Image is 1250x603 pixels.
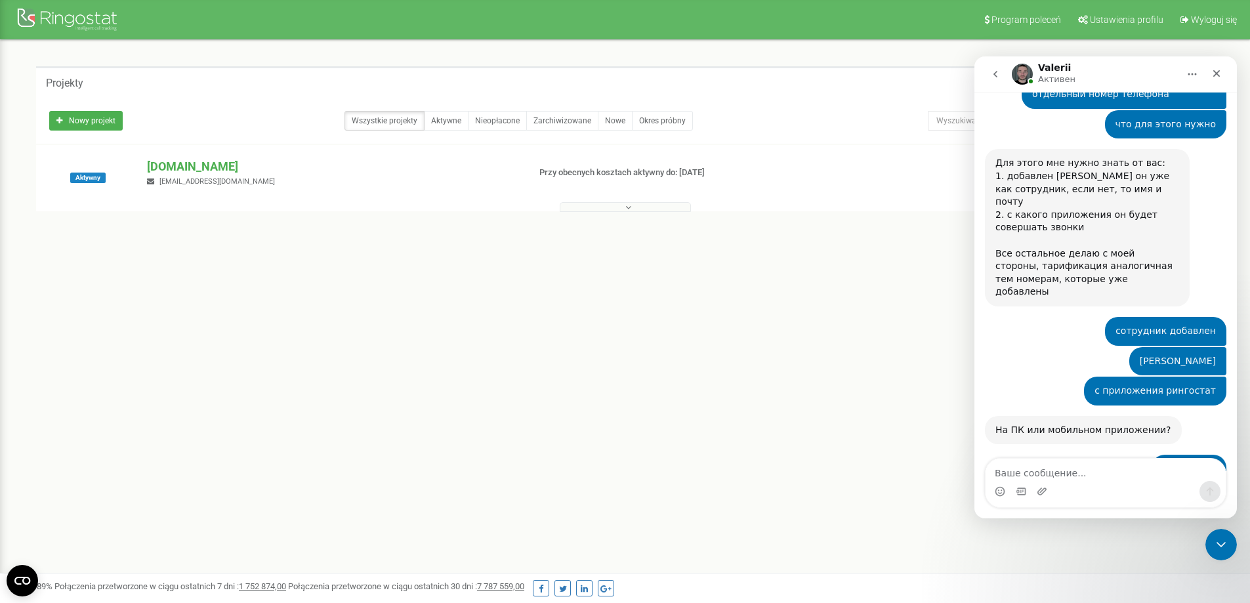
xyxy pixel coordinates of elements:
a: Nowy projekt [49,111,123,131]
button: Open CMP widget [7,565,38,596]
p: [DOMAIN_NAME] [147,158,518,175]
span: Ustawienia profilu [1090,14,1163,25]
iframe: Intercom live chat [1205,529,1237,560]
span: Aktywny [70,173,106,183]
u: 7 787 559,00 [477,581,524,591]
span: Połączenia przetworzone w ciągu ostatnich 30 dni : [288,581,524,591]
a: Nieopłacone [468,111,527,131]
iframe: Intercom live chat [974,56,1237,518]
h5: Projekty [46,77,83,89]
span: [EMAIL_ADDRESS][DOMAIN_NAME] [159,177,275,186]
a: Nowe [598,111,633,131]
a: Zarchiwizowane [526,111,598,131]
span: Połączenia przetworzone w ciągu ostatnich 7 dni : [54,581,286,591]
a: Aktywne [424,111,469,131]
input: Wyszukiwanie [928,111,1116,131]
p: Przy obecnych kosztach aktywny do: [DATE] [539,167,812,179]
span: Program poleceń [991,14,1061,25]
a: Okres próbny [632,111,693,131]
a: Wszystkie projekty [344,111,425,131]
span: Wyloguj się [1191,14,1237,25]
u: 1 752 874,00 [239,581,286,591]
